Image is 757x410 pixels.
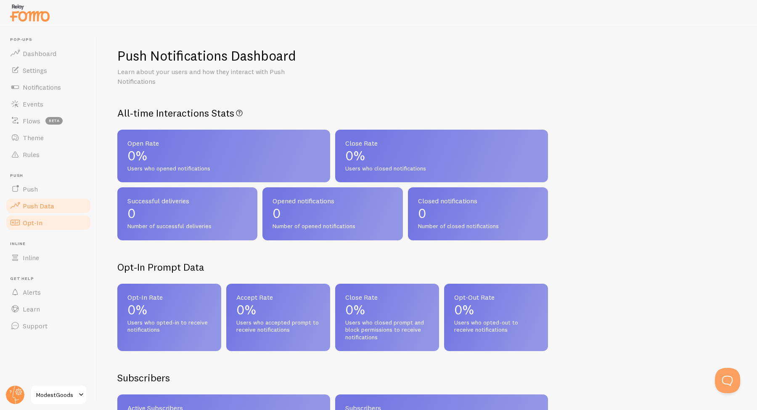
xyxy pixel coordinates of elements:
[5,197,92,214] a: Push Data
[23,202,54,210] span: Push Data
[236,319,320,334] span: Users who accepted prompt to receive notifications
[5,79,92,96] a: Notifications
[5,301,92,317] a: Learn
[10,241,92,247] span: Inline
[117,261,548,274] h2: Opt-In Prompt Data
[23,185,38,193] span: Push
[127,223,247,230] span: Number of successful deliveries
[127,319,211,334] span: Users who opted-in to receive notifications
[117,47,296,64] h1: Push Notifications Dashboard
[345,165,538,173] span: Users who closed notifications
[10,173,92,178] span: Push
[117,371,170,384] h2: Subscribers
[36,390,76,400] span: ModestGoods
[5,317,92,334] a: Support
[23,100,43,108] span: Events
[23,117,40,125] span: Flows
[5,62,92,79] a: Settings
[127,207,247,220] p: 0
[23,66,47,75] span: Settings
[5,181,92,197] a: Push
[117,106,548,120] h2: All-time Interactions Stats
[23,133,44,142] span: Theme
[454,303,538,317] p: 0%
[10,276,92,282] span: Get Help
[418,197,538,204] span: Closed notifications
[715,368,740,393] iframe: Help Scout Beacon - Open
[5,249,92,266] a: Inline
[345,303,429,317] p: 0%
[273,223,392,230] span: Number of opened notifications
[5,112,92,129] a: Flows beta
[5,284,92,301] a: Alerts
[127,149,320,162] p: 0%
[454,294,538,301] span: Opt-Out Rate
[127,303,211,317] p: 0%
[23,305,40,313] span: Learn
[236,294,320,301] span: Accept Rate
[273,197,392,204] span: Opened notifications
[30,385,87,405] a: ModestGoods
[23,150,40,159] span: Rules
[23,288,41,296] span: Alerts
[454,319,538,334] span: Users who opted-out to receive notifications
[23,49,56,58] span: Dashboard
[5,129,92,146] a: Theme
[5,214,92,231] a: Opt-In
[127,294,211,301] span: Opt-In Rate
[127,197,247,204] span: Successful deliveries
[345,319,429,341] span: Users who closed prompt and block permissions to receive notifications
[127,140,320,146] span: Open Rate
[9,2,51,24] img: fomo-relay-logo-orange.svg
[117,67,319,86] p: Learn about your users and how they interact with Push Notifications
[23,253,39,262] span: Inline
[345,140,538,146] span: Close Rate
[345,149,538,162] p: 0%
[23,83,61,91] span: Notifications
[5,96,92,112] a: Events
[418,207,538,220] p: 0
[5,45,92,62] a: Dashboard
[273,207,392,220] p: 0
[5,146,92,163] a: Rules
[23,322,48,330] span: Support
[127,165,320,173] span: Users who opened notifications
[418,223,538,230] span: Number of closed notifications
[10,37,92,43] span: Pop-ups
[23,218,42,227] span: Opt-In
[345,294,429,301] span: Close Rate
[45,117,63,125] span: beta
[236,303,320,317] p: 0%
